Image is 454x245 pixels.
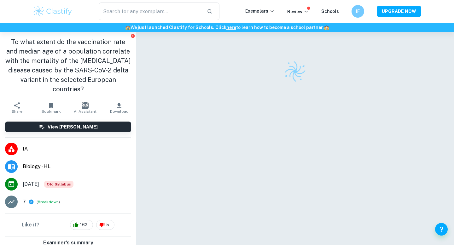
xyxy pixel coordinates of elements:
input: Search for any exemplars... [99,3,202,20]
h6: Like it? [22,221,39,229]
div: 5 [96,220,114,230]
button: Report issue [130,33,135,38]
h1: To what extent do the vaccination rate and median age of a population correlate with the mortalit... [5,37,131,94]
button: IF [352,5,364,18]
button: UPGRADE NOW [377,6,421,17]
h6: View [PERSON_NAME] [48,123,98,130]
button: Help and Feedback [435,223,448,236]
img: Clastify logo [282,59,308,85]
p: Exemplars [245,8,275,14]
span: 🏫 [324,25,329,30]
button: Download [102,99,136,117]
p: Review [287,8,309,15]
p: 7 [23,198,26,206]
img: Clastify logo [33,5,73,18]
span: AI Assistant [74,109,96,114]
span: IA [23,145,131,153]
a: here [226,25,236,30]
h6: We just launched Clastify for Schools. Click to learn how to become a school partner. [1,24,453,31]
div: 163 [70,220,93,230]
button: AI Assistant [68,99,102,117]
span: ( ) [37,199,60,205]
button: Bookmark [34,99,68,117]
span: [DATE] [23,180,39,188]
a: Schools [321,9,339,14]
h6: IF [354,8,362,15]
span: Old Syllabus [44,181,73,188]
span: 163 [77,222,91,228]
span: Bookmark [42,109,61,114]
span: Biology - HL [23,163,131,170]
button: Breakdown [38,199,59,205]
span: 🏫 [125,25,131,30]
span: Share [12,109,22,114]
span: Download [110,109,129,114]
span: 5 [103,222,113,228]
button: View [PERSON_NAME] [5,122,131,132]
img: AI Assistant [82,102,89,109]
div: Starting from the May 2025 session, the Biology IA requirements have changed. It's OK to refer to... [44,181,73,188]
